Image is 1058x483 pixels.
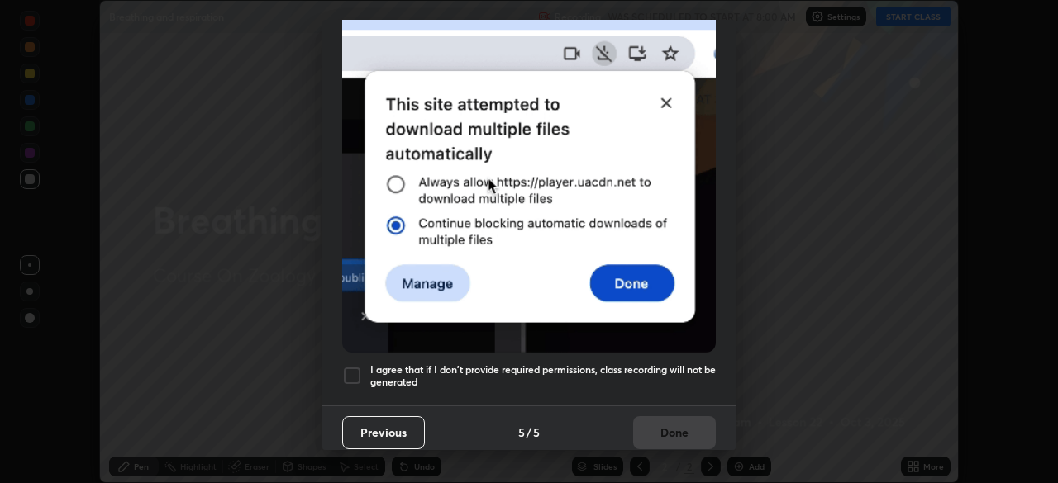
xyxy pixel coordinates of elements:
[533,424,540,441] h4: 5
[342,416,425,449] button: Previous
[370,363,716,389] h5: I agree that if I don't provide required permissions, class recording will not be generated
[518,424,525,441] h4: 5
[527,424,531,441] h4: /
